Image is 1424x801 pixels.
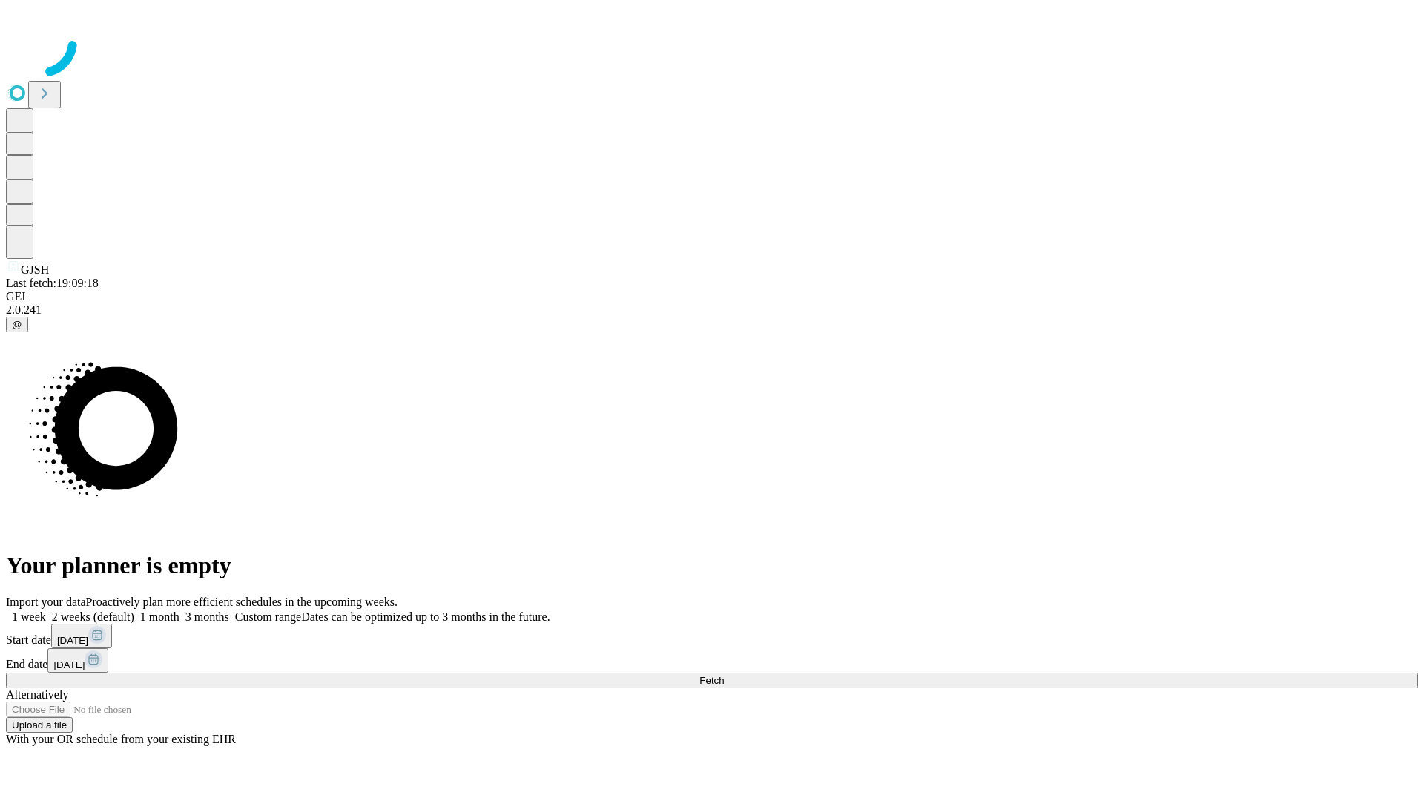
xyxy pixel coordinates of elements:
[52,610,134,623] span: 2 weeks (default)
[6,733,236,745] span: With your OR schedule from your existing EHR
[12,610,46,623] span: 1 week
[12,319,22,330] span: @
[6,624,1418,648] div: Start date
[47,648,108,673] button: [DATE]
[6,688,68,701] span: Alternatively
[51,624,112,648] button: [DATE]
[6,290,1418,303] div: GEI
[6,303,1418,317] div: 2.0.241
[6,717,73,733] button: Upload a file
[6,596,86,608] span: Import your data
[185,610,229,623] span: 3 months
[235,610,301,623] span: Custom range
[6,552,1418,579] h1: Your planner is empty
[6,673,1418,688] button: Fetch
[57,635,88,646] span: [DATE]
[21,263,49,276] span: GJSH
[6,317,28,332] button: @
[699,675,724,686] span: Fetch
[6,648,1418,673] div: End date
[53,659,85,670] span: [DATE]
[301,610,550,623] span: Dates can be optimized up to 3 months in the future.
[86,596,398,608] span: Proactively plan more efficient schedules in the upcoming weeks.
[140,610,179,623] span: 1 month
[6,277,99,289] span: Last fetch: 19:09:18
